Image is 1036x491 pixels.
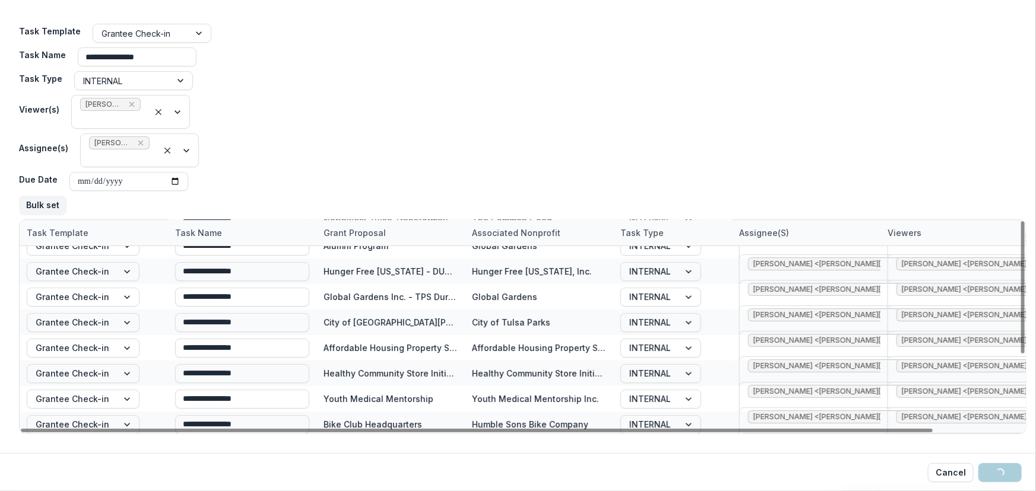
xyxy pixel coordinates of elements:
[324,316,458,329] div: City of [GEOGRAPHIC_DATA][PERSON_NAME][GEOGRAPHIC_DATA] Improvements - 242000 - [DATE]
[168,220,316,245] div: Task Name
[880,220,1029,245] div: Viewers
[472,367,606,380] div: Healthy Community Store Initiative in the care of Tulsa Community Foundation
[613,227,671,239] div: Task Type
[151,105,166,119] div: Clear selected options
[472,342,606,354] div: Affordable Housing Property Solutions Inc
[324,418,422,431] div: Bike Club Headquarters
[19,196,66,215] button: Bulk set
[316,227,393,239] div: Grant Proposal
[316,220,465,245] div: Grant Proposal
[613,220,732,245] div: Task Type
[85,100,123,109] span: [PERSON_NAME] - [PERSON_NAME][EMAIL_ADDRESS][PERSON_NAME][DATE][DOMAIN_NAME]
[472,291,537,303] div: Global Gardens
[324,393,433,405] div: Youth Medical Mentorship
[19,72,62,85] label: Task Type
[136,137,145,149] div: Remove Dr. Janel Pasley - janel.pasley@ascension.org
[19,103,59,116] label: Viewer(s)
[160,144,175,158] div: Clear selected options
[472,393,599,405] div: Youth Medical Mentorship Inc.
[19,142,68,154] label: Assignee(s)
[127,98,137,110] div: Remove Dr. Janel Pasley - janel.pasley@ascension.org
[20,220,168,245] div: Task Template
[465,220,613,245] div: Associated Nonprofit
[465,227,568,239] div: Associated Nonprofit
[19,173,58,186] label: Due Date
[472,265,592,278] div: Hunger Free [US_STATE], Inc.
[19,25,81,37] label: Task Template
[324,291,458,303] div: Global Gardens Inc. - TPS During-School Program - 50000 - [DATE]
[472,316,550,329] div: City of Tulsa Parks
[324,367,458,380] div: Healthy Community Store Initiative - RG Foods - 350000 - [DATE]
[324,265,458,278] div: Hunger Free [US_STATE] - DUO Expansion - 8624070 - [DATE]
[732,227,796,239] div: Assignee(s)
[732,220,880,245] div: Assignee(s)
[928,463,974,482] button: Cancel
[324,342,458,354] div: Affordable Housing Property Solutions Inc - Envision Comanche - 5000000 - [DATE]
[20,227,96,239] div: Task Template
[168,227,229,239] div: Task Name
[880,227,929,239] div: Viewers
[94,139,132,147] span: [PERSON_NAME] - [PERSON_NAME][EMAIL_ADDRESS][PERSON_NAME][DATE][DOMAIN_NAME]
[19,49,66,61] label: Task Name
[472,418,588,431] div: Humble Sons Bike Company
